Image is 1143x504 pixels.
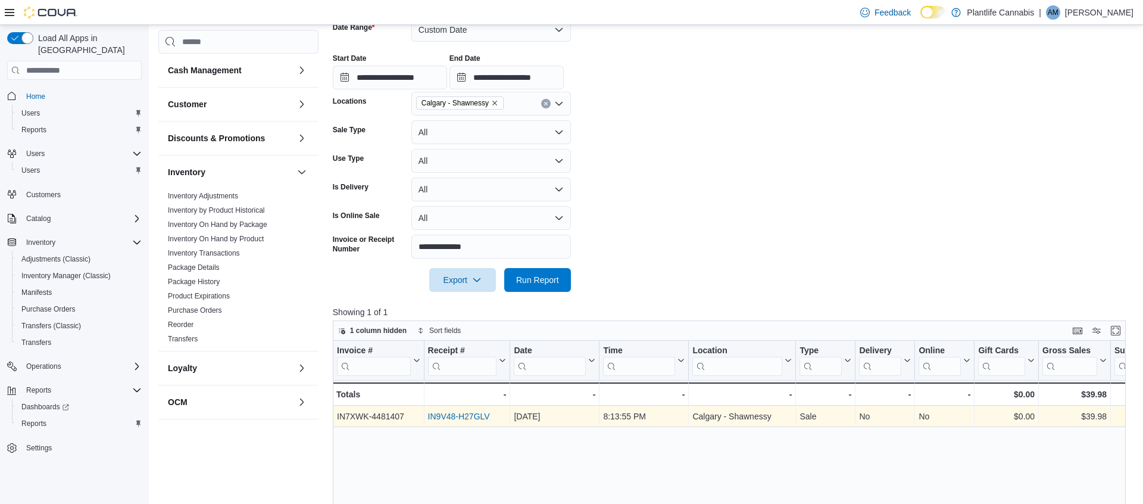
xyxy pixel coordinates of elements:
div: Gift Card Sales [978,346,1025,376]
button: All [411,206,571,230]
button: Time [603,346,685,376]
div: $39.98 [1042,409,1107,424]
button: Pricing [168,430,292,442]
a: Package Details [168,263,220,272]
button: Catalog [21,211,55,226]
span: Inventory On Hand by Package [168,220,267,229]
div: Sale [800,409,851,424]
span: Reports [26,385,51,395]
span: Feedback [875,7,911,18]
a: Inventory Manager (Classic) [17,269,115,283]
span: Transfers (Classic) [21,321,81,331]
span: Operations [26,362,61,371]
button: Purchase Orders [12,301,146,318]
a: Purchase Orders [17,302,80,316]
button: Users [12,105,146,122]
button: Customers [2,186,146,203]
a: Inventory Adjustments [168,192,238,200]
button: Pricing [295,429,309,443]
button: Gross Sales [1042,346,1107,376]
button: Transfers [12,334,146,351]
span: Transfers [168,334,198,344]
button: Users [12,162,146,179]
span: Transfers (Classic) [17,319,142,333]
label: Invoice or Receipt Number [333,235,407,254]
button: Inventory [21,235,60,250]
span: Reports [21,383,142,397]
button: Enter fullscreen [1108,323,1123,338]
span: Inventory On Hand by Product [168,234,264,244]
button: All [411,178,571,201]
a: Reorder [168,321,193,329]
span: Load All Apps in [GEOGRAPHIC_DATA] [33,32,142,56]
button: 1 column hidden [333,323,411,338]
span: Transfers [21,338,51,347]
div: - [514,387,595,402]
button: Export [429,268,496,292]
div: - [692,387,792,402]
button: Display options [1089,323,1104,338]
a: Dashboards [12,399,146,415]
button: Cash Management [295,63,309,77]
button: Operations [21,359,66,374]
span: Customers [21,187,142,202]
label: Locations [333,97,367,106]
div: - [859,387,911,402]
span: Manifests [17,285,142,300]
div: Inventory [158,189,318,351]
h3: Pricing [168,430,196,442]
span: Reports [21,125,46,135]
button: Loyalty [168,362,292,374]
nav: Complex example [7,82,142,487]
a: Customers [21,188,65,202]
span: Settings [21,440,142,455]
button: Invoice # [337,346,420,376]
button: Reports [12,415,146,432]
h3: Customer [168,98,207,110]
button: Customer [168,98,292,110]
div: Invoice # [337,346,411,376]
div: Gross Sales [1042,346,1097,376]
p: Showing 1 of 1 [333,306,1133,318]
span: Users [17,106,142,120]
button: Adjustments (Classic) [12,251,146,267]
div: Gross Sales [1042,346,1097,357]
h3: Discounts & Promotions [168,132,265,144]
span: Package Details [168,263,220,272]
span: Users [26,149,45,158]
div: 8:13:55 PM [603,409,685,424]
button: Receipt # [427,346,506,376]
div: $0.00 [978,409,1035,424]
span: Dark Mode [920,18,921,19]
button: Transfers (Classic) [12,318,146,334]
p: Plantlife Cannabis [967,5,1034,20]
button: Date [514,346,595,376]
div: Delivery [859,346,901,357]
span: Customers [26,190,61,200]
label: Use Type [333,154,364,163]
button: Inventory Manager (Classic) [12,267,146,284]
button: Loyalty [295,361,309,375]
h3: Cash Management [168,64,242,76]
button: Run Report [504,268,571,292]
button: Online [919,346,970,376]
a: Feedback [855,1,916,24]
span: Package History [168,277,220,287]
button: Sort fields [413,323,466,338]
span: Inventory [26,238,55,247]
button: Home [2,87,146,104]
a: Inventory Transactions [168,249,240,257]
button: Inventory [295,165,309,179]
button: Reports [2,382,146,399]
a: Transfers [17,335,56,350]
a: Manifests [17,285,57,300]
button: Delivery [859,346,911,376]
a: Users [17,163,45,178]
button: Open list of options [554,99,564,108]
span: Dashboards [17,400,142,414]
div: $39.98 [1042,387,1107,402]
span: Inventory Manager (Classic) [21,271,111,281]
span: Dashboards [21,402,69,412]
div: No [859,409,911,424]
